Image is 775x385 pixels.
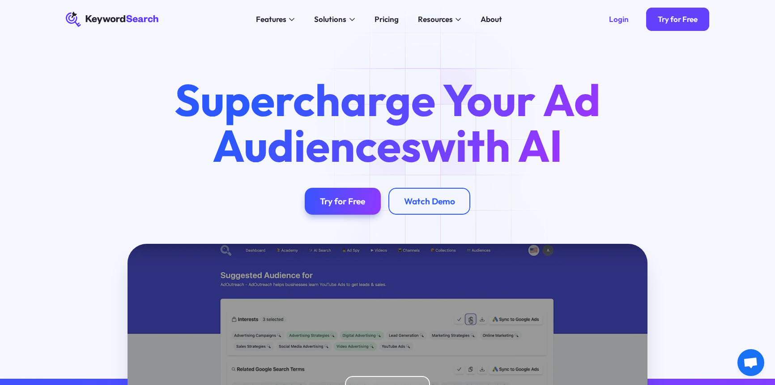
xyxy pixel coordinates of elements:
[418,13,453,25] div: Resources
[658,14,698,24] div: Try for Free
[598,8,641,31] a: Login
[646,8,709,31] a: Try for Free
[314,13,346,25] div: Solutions
[404,196,455,207] div: Watch Demo
[305,188,381,215] a: Try for Free
[320,196,365,207] div: Try for Free
[369,12,405,27] a: Pricing
[421,117,562,173] span: with AI
[256,13,286,25] div: Features
[156,77,618,169] h1: Supercharge Your Ad Audiences
[475,12,508,27] a: About
[609,14,629,24] div: Login
[737,349,764,376] a: Ouvrir le chat
[481,13,502,25] div: About
[375,13,399,25] div: Pricing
